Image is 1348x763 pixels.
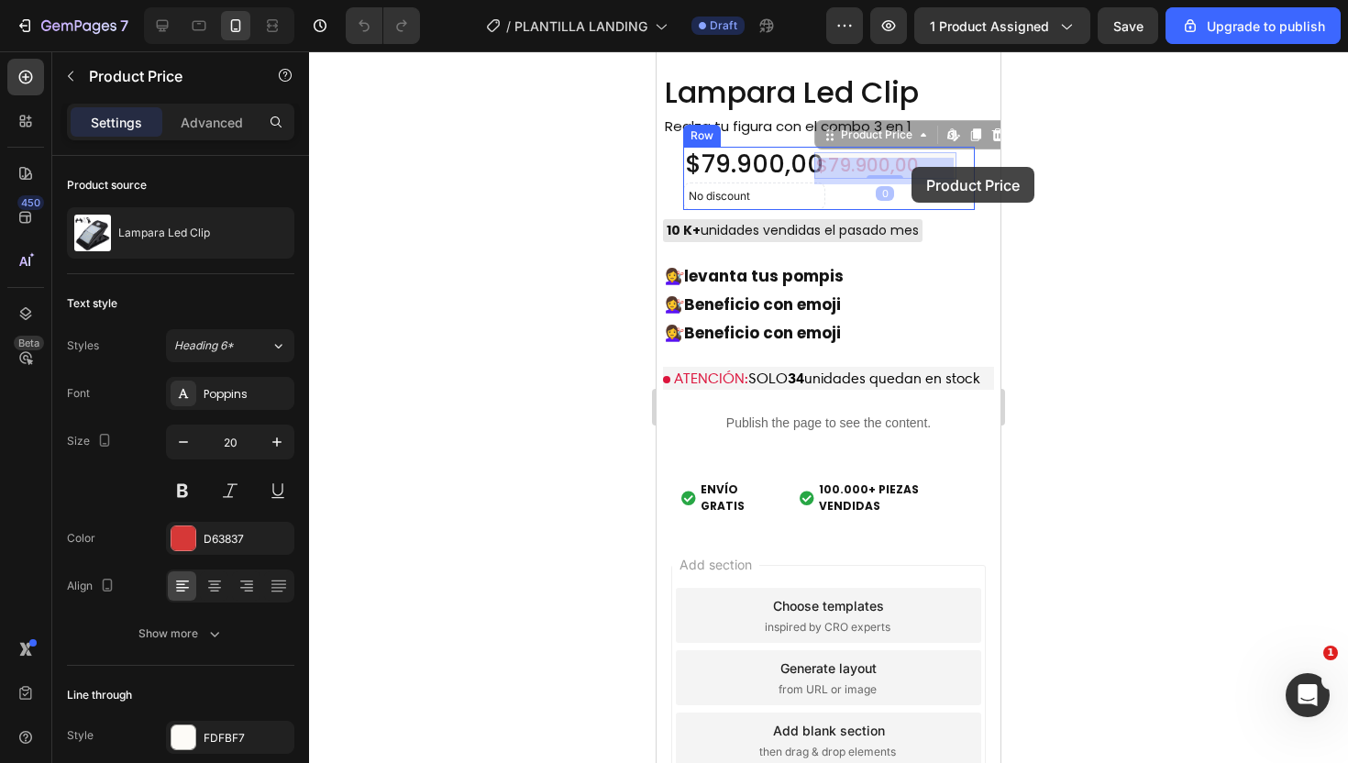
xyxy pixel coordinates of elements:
[74,215,111,251] img: product feature img
[930,17,1049,36] span: 1 product assigned
[67,574,118,599] div: Align
[67,177,147,194] div: Product source
[181,113,243,132] p: Advanced
[7,7,137,44] button: 7
[204,531,290,547] div: D63837
[506,17,511,36] span: /
[514,17,647,36] span: PLANTILLA LANDING
[1181,17,1325,36] div: Upgrade to publish
[1113,18,1144,34] span: Save
[1286,673,1330,717] iframe: Intercom live chat
[166,329,294,362] button: Heading 6*
[174,337,234,354] span: Heading 6*
[118,227,210,239] p: Lampara Led Clip
[914,7,1090,44] button: 1 product assigned
[120,15,128,37] p: 7
[89,65,245,87] p: Product Price
[204,386,290,403] div: Poppins
[67,530,95,547] div: Color
[67,687,132,703] div: Line through
[67,429,116,454] div: Size
[67,385,90,402] div: Font
[204,730,290,746] div: FDFBF7
[91,113,142,132] p: Settings
[710,17,737,34] span: Draft
[17,195,44,210] div: 450
[346,7,420,44] div: Undo/Redo
[14,336,44,350] div: Beta
[67,617,294,650] button: Show more
[1166,7,1341,44] button: Upgrade to publish
[67,727,94,744] div: Style
[1098,7,1158,44] button: Save
[657,51,1000,763] iframe: Design area
[1323,646,1338,660] span: 1
[67,295,117,312] div: Text style
[138,625,224,643] div: Show more
[67,337,99,354] div: Styles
